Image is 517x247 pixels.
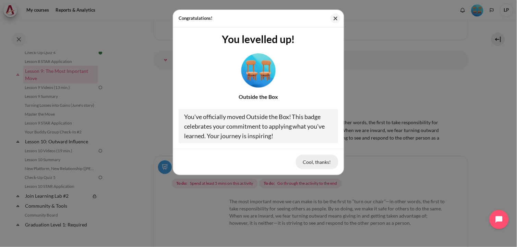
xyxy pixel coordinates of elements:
[330,13,340,23] button: Close
[179,15,213,22] h5: Congratulations!
[179,33,338,45] h3: You levelled up!
[179,93,338,101] div: Outside the Box
[296,155,338,169] button: Cool, thanks!
[241,53,276,87] img: Level #4
[179,109,338,143] div: You've officially moved Outside the Box! This badge celebrates your commitment to applying what y...
[241,51,276,88] div: Level #4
